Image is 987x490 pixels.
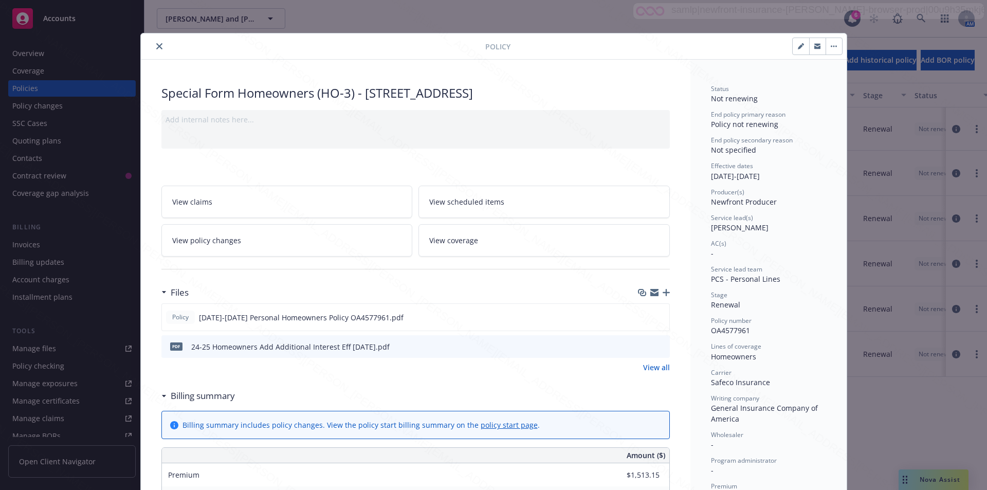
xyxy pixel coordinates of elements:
[711,213,753,222] span: Service lead(s)
[481,420,538,430] a: policy start page
[643,362,670,373] a: View all
[711,119,778,129] span: Policy not renewing
[711,300,740,310] span: Renewal
[711,248,714,258] span: -
[711,94,758,103] span: Not renewing
[711,440,714,449] span: -
[199,312,404,323] span: [DATE]-[DATE] Personal Homeowners Policy OA4577961.pdf
[711,403,820,424] span: General Insurance Company of America
[711,394,759,403] span: Writing company
[711,325,750,335] span: OA4577961
[161,286,189,299] div: Files
[711,145,756,155] span: Not specified
[656,312,665,323] button: preview file
[711,274,780,284] span: PCS - Personal Lines
[172,235,241,246] span: View policy changes
[166,114,666,125] div: Add internal notes here...
[168,470,199,480] span: Premium
[711,342,761,351] span: Lines of coverage
[711,188,744,196] span: Producer(s)
[485,41,510,52] span: Policy
[429,196,504,207] span: View scheduled items
[711,84,729,93] span: Status
[172,196,212,207] span: View claims
[171,389,235,403] h3: Billing summary
[711,430,743,439] span: Wholesaler
[711,223,769,232] span: [PERSON_NAME]
[161,84,670,102] div: Special Form Homeowners (HO-3) - [STREET_ADDRESS]
[599,467,666,483] input: 0.00
[711,465,714,475] span: -
[711,368,732,377] span: Carrier
[170,313,191,322] span: Policy
[161,186,413,218] a: View claims
[711,456,777,465] span: Program administrator
[711,161,753,170] span: Effective dates
[170,342,182,350] span: pdf
[161,389,235,403] div: Billing summary
[639,312,648,323] button: download file
[627,450,665,461] span: Amount ($)
[711,161,826,181] div: [DATE] - [DATE]
[711,291,727,299] span: Stage
[656,341,666,352] button: preview file
[153,40,166,52] button: close
[429,235,478,246] span: View coverage
[711,265,762,274] span: Service lead team
[711,316,752,325] span: Policy number
[182,420,540,430] div: Billing summary includes policy changes. View the policy start billing summary on the .
[640,341,648,352] button: download file
[711,110,785,119] span: End policy primary reason
[418,186,670,218] a: View scheduled items
[711,377,770,387] span: Safeco Insurance
[161,224,413,257] a: View policy changes
[171,286,189,299] h3: Files
[191,341,390,352] div: 24-25 Homeowners Add Additional Interest Eff [DATE].pdf
[711,136,793,144] span: End policy secondary reason
[711,197,777,207] span: Newfront Producer
[711,351,826,362] div: Homeowners
[418,224,670,257] a: View coverage
[711,239,726,248] span: AC(s)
